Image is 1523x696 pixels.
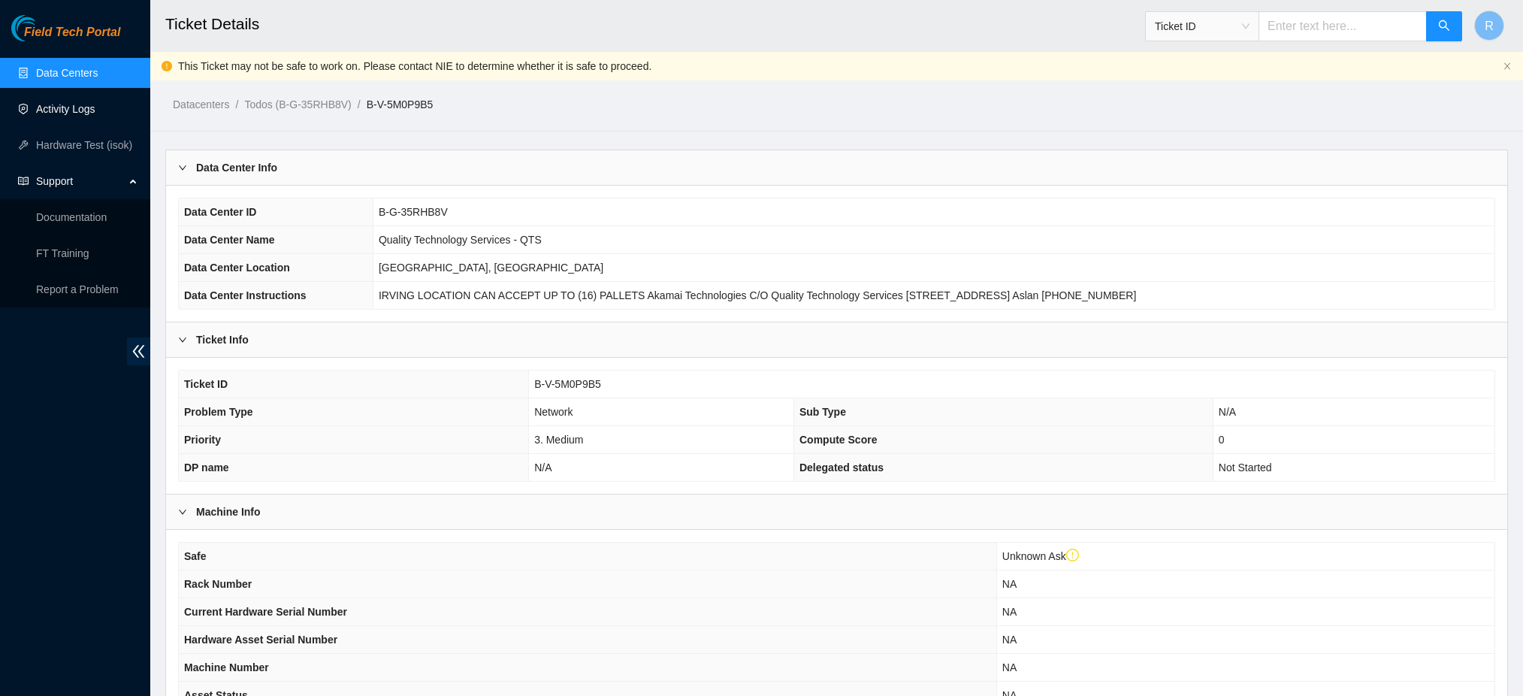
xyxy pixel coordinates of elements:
span: right [178,163,187,172]
span: right [178,335,187,344]
span: Data Center Location [184,262,290,274]
a: Documentation [36,211,107,223]
span: N/A [534,461,551,474]
span: Compute Score [799,434,877,446]
span: B-V-5M0P9B5 [534,378,601,390]
span: NA [1002,634,1017,646]
span: Not Started [1219,461,1272,474]
a: Activity Logs [36,103,95,115]
button: R [1474,11,1504,41]
span: Data Center Name [184,234,275,246]
span: search [1438,20,1450,34]
a: FT Training [36,247,89,259]
span: DP name [184,461,229,474]
span: Data Center Instructions [184,289,307,301]
span: Support [36,166,125,196]
a: Todos (B-G-35RHB8V) [244,98,351,110]
span: Field Tech Portal [24,26,120,40]
span: Problem Type [184,406,253,418]
button: search [1426,11,1462,41]
span: Machine Number [184,661,269,673]
div: Data Center Info [166,150,1507,185]
span: Sub Type [799,406,846,418]
span: [GEOGRAPHIC_DATA], [GEOGRAPHIC_DATA] [379,262,603,274]
span: double-left [127,337,150,365]
span: NA [1002,578,1017,590]
div: Ticket Info [166,322,1507,357]
span: NA [1002,606,1017,618]
a: Datacenters [173,98,229,110]
a: Akamai TechnologiesField Tech Portal [11,27,120,47]
span: R [1485,17,1494,35]
span: B-G-35RHB8V [379,206,448,218]
button: close [1503,62,1512,71]
span: Safe [184,550,207,562]
span: Hardware Asset Serial Number [184,634,337,646]
span: / [235,98,238,110]
span: N/A [1219,406,1236,418]
a: B-V-5M0P9B5 [367,98,434,110]
span: Current Hardware Serial Number [184,606,347,618]
span: Ticket ID [184,378,228,390]
span: exclamation-circle [1066,549,1080,562]
input: Enter text here... [1259,11,1427,41]
span: read [18,176,29,186]
span: right [178,507,187,516]
span: IRVING LOCATION CAN ACCEPT UP TO (16) PALLETS Akamai Technologies C/O Quality Technology Services... [379,289,1136,301]
span: Priority [184,434,221,446]
div: Machine Info [166,495,1507,529]
span: Unknown Ask [1002,550,1079,562]
span: 0 [1219,434,1225,446]
img: Akamai Technologies [11,15,76,41]
span: Network [534,406,573,418]
a: Data Centers [36,67,98,79]
span: NA [1002,661,1017,673]
p: Report a Problem [36,274,138,304]
span: Delegated status [799,461,884,474]
span: Data Center ID [184,206,256,218]
span: 3. Medium [534,434,583,446]
a: Hardware Test (isok) [36,139,132,151]
span: Rack Number [184,578,252,590]
b: Data Center Info [196,159,277,176]
span: Ticket ID [1155,15,1250,38]
b: Ticket Info [196,331,249,348]
b: Machine Info [196,504,261,520]
span: / [358,98,361,110]
span: Quality Technology Services - QTS [379,234,542,246]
